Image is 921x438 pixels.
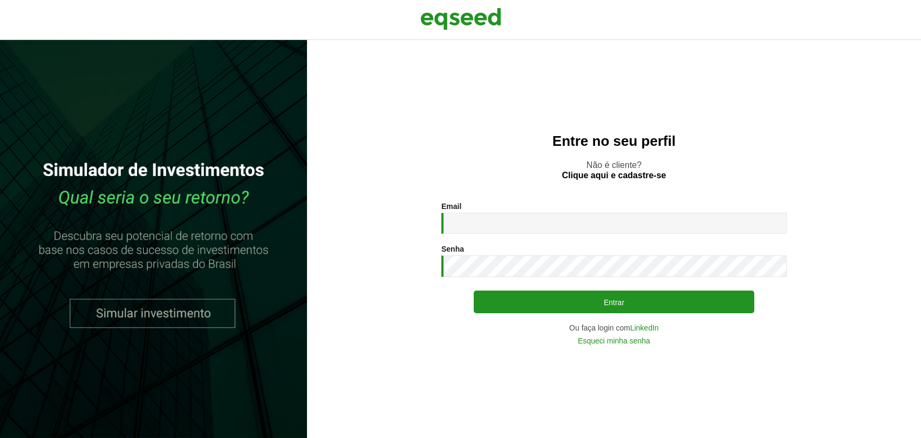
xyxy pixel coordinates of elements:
h2: Entre no seu perfil [329,133,899,149]
button: Entrar [474,291,754,313]
label: Email [441,203,461,210]
div: Ou faça login com [441,324,787,332]
p: Não é cliente? [329,160,899,180]
a: LinkedIn [630,324,659,332]
a: Clique aqui e cadastre-se [562,171,666,180]
label: Senha [441,245,464,253]
img: EqSeed Logo [420,5,501,32]
a: Esqueci minha senha [578,337,650,345]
